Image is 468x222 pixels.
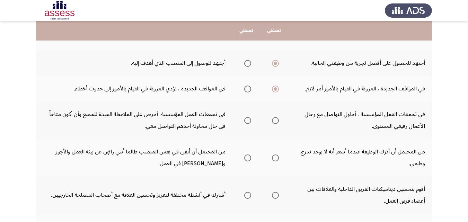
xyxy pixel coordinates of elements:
[36,50,232,76] td: أجتهد للوصول إلى المنصب الذي أهدف إليه.
[36,101,232,139] td: في تجمعات العمل المؤسسية، أحرص على الملاحظة الجيدة للجميع وأن أكون متاحاً في حال محاولة أحدهم الت...
[288,76,432,101] td: في المواقف الجديدة ، المرونة في القيام بالأمور أمر لازم.
[288,176,432,214] td: أقوم بتحسين ديناميكيات الفريق الداخلية والعلاقات بين أعضاء فريق العمل.
[36,139,232,176] td: من المحتمل أن أبقى في نفس المنصب طالما أنني راضٍ عن بيئة العمل والأجور و[PERSON_NAME] في العمل.
[241,152,251,163] mat-radio-group: Select an option
[269,152,279,163] mat-radio-group: Select an option
[36,76,232,101] td: في المواقف الجديدة ، تؤدي المرونة في القيام بالأمور إلى حدوث أخطاء.
[36,1,83,20] img: Assessment logo of Potentiality Assessment R2 (EN/AR)
[260,21,288,41] th: تصفني
[241,189,251,201] mat-radio-group: Select an option
[269,83,279,95] mat-radio-group: Select an option
[288,50,432,76] td: أجتهد للحصول على أفضل تجربة من وظيفتي الحالية.
[269,189,279,201] mat-radio-group: Select an option
[385,1,432,20] img: Assess Talent Management logo
[288,139,432,176] td: من المحتمل أن أترك الوظيفة عندما أشعر أنه لا يوجد تدرج وظيفي.
[241,57,251,69] mat-radio-group: Select an option
[36,176,232,214] td: أشارك في أنشطة مختلفة لتعزيز وتحسين العلاقة مع أصحاب المصلحة الخارجيين.
[241,114,251,126] mat-radio-group: Select an option
[269,57,279,69] mat-radio-group: Select an option
[288,101,432,139] td: في تجمعات العمل المؤسسية ، أحاول التواصل مع رجال الأعمال رفيعي المستوى.
[241,83,251,95] mat-radio-group: Select an option
[232,21,260,41] th: تصفني
[269,114,279,126] mat-radio-group: Select an option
